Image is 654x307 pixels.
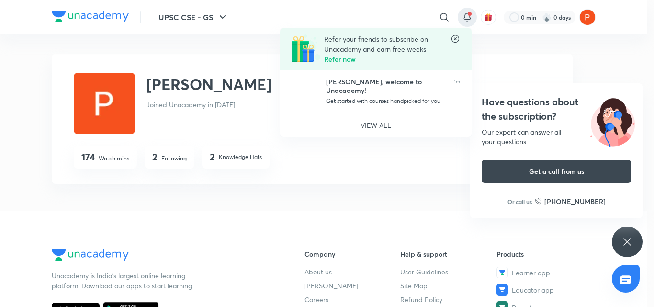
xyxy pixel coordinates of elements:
[361,120,391,130] p: VIEW ALL
[292,34,320,63] img: Referral
[324,54,451,64] h6: Refer now
[454,78,460,105] span: 1m
[326,78,446,95] div: [PERSON_NAME], welcome to Unacademy!
[324,34,451,54] p: Refer your friends to subscribe on Unacademy and earn free weeks
[292,78,318,104] img: Avatar
[326,97,446,105] div: Get started with courses handpicked for you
